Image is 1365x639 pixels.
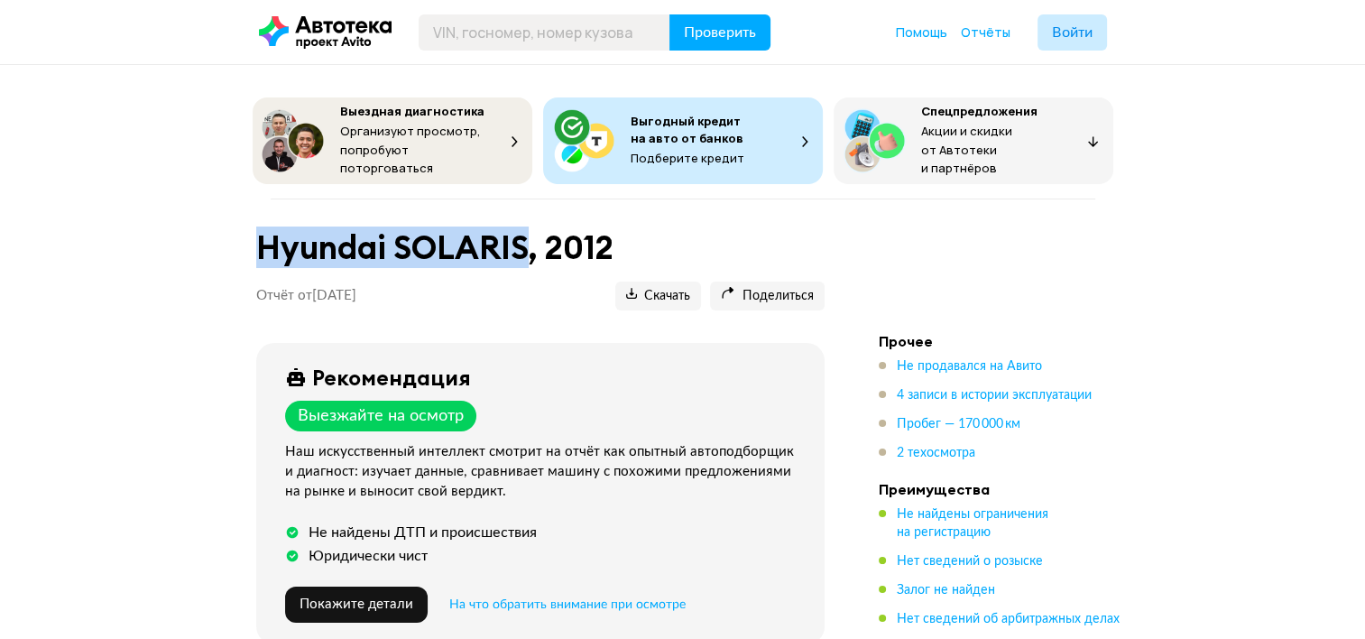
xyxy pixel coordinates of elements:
[256,287,356,305] p: Отчёт от [DATE]
[961,23,1010,42] a: Отчёты
[285,442,803,502] div: Наш искусственный интеллект смотрит на отчёт как опытный автоподборщик и диагност: изучает данные...
[897,555,1043,568] span: Нет сведений о розыске
[897,447,975,459] span: 2 техосмотра
[309,523,537,542] div: Не найдены ДТП и происшествия
[615,282,701,310] button: Скачать
[631,113,743,146] span: Выгодный кредит на авто от банков
[879,332,1131,350] h4: Прочее
[253,97,532,184] button: Выездная диагностикаОрганизуют просмотр, попробуют поторговаться
[340,103,484,119] span: Выездная диагностика
[921,123,1012,176] span: Акции и скидки от Автотеки и партнёров
[285,587,428,623] button: Покажите детали
[1038,14,1107,51] button: Войти
[631,150,744,166] span: Подберите кредит
[626,288,690,305] span: Скачать
[896,23,947,41] span: Помощь
[309,547,428,565] div: Юридически чист
[896,23,947,42] a: Помощь
[721,288,814,305] span: Поделиться
[312,365,471,390] div: Рекомендация
[449,598,686,611] span: На что обратить внимание при осмотре
[897,584,995,597] span: Залог не найден
[684,25,756,40] span: Проверить
[1052,25,1093,40] span: Войти
[300,597,413,611] span: Покажите детали
[897,360,1042,373] span: Не продавался на Авито
[897,508,1048,539] span: Не найдены ограничения на регистрацию
[834,97,1113,184] button: СпецпредложенияАкции и скидки от Автотеки и партнёров
[897,613,1120,625] span: Нет сведений об арбитражных делах
[710,282,825,310] button: Поделиться
[669,14,770,51] button: Проверить
[298,406,464,426] div: Выезжайте на осмотр
[961,23,1010,41] span: Отчёты
[543,97,823,184] button: Выгодный кредит на авто от банковПодберите кредит
[340,123,481,176] span: Организуют просмотр, попробуют поторговаться
[419,14,670,51] input: VIN, госномер, номер кузова
[921,103,1038,119] span: Спецпредложения
[256,228,825,267] h1: Hyundai SOLARIS, 2012
[879,480,1131,498] h4: Преимущества
[897,389,1092,402] span: 4 записи в истории эксплуатации
[897,418,1020,431] span: Пробег — 170 000 км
